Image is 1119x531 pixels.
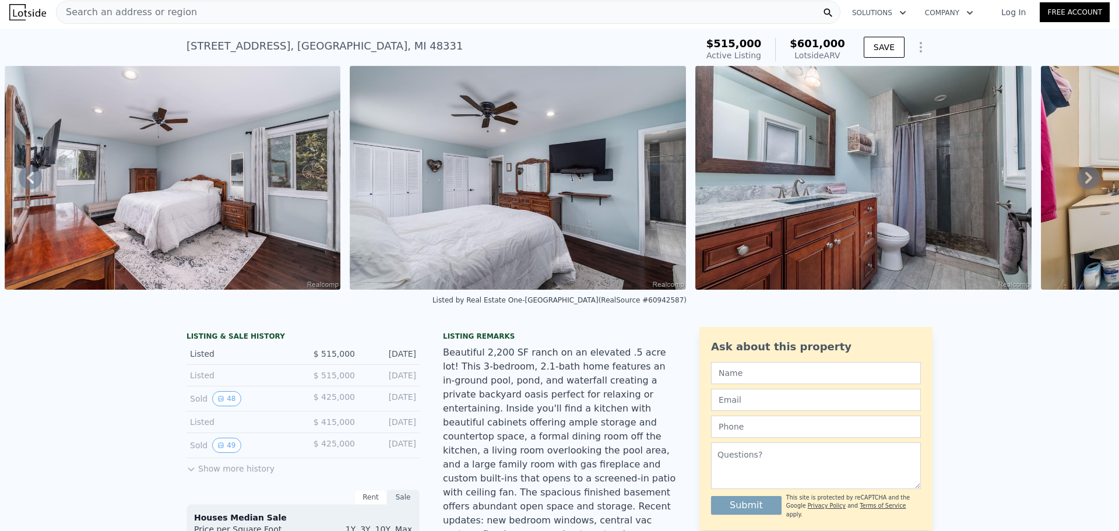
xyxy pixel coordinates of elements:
div: Lotside ARV [790,50,845,61]
button: Show more history [186,458,275,474]
input: Phone [711,416,921,438]
img: Sale: 169883807 Parcel: 60089876 [5,66,341,290]
input: Name [711,362,921,384]
div: Houses Median Sale [194,512,412,523]
div: Rent [354,490,387,505]
div: Listed by Real Estate One-[GEOGRAPHIC_DATA] (RealSource #60942587) [432,296,687,304]
div: [DATE] [364,348,416,360]
a: Free Account [1040,2,1110,22]
button: View historical data [212,391,241,406]
input: Email [711,389,921,411]
div: Sale [387,490,420,505]
div: This site is protected by reCAPTCHA and the Google and apply. [786,494,921,519]
span: $ 425,000 [314,439,355,448]
div: Sold [190,438,294,453]
img: Sale: 169883807 Parcel: 60089876 [350,66,686,290]
div: Listed [190,370,294,381]
a: Privacy Policy [808,502,846,509]
button: SAVE [864,37,905,58]
span: $ 515,000 [314,371,355,380]
span: $515,000 [706,37,762,50]
div: [DATE] [364,391,416,406]
div: Listed [190,416,294,428]
div: Ask about this property [711,339,921,355]
button: Show Options [909,36,932,59]
a: Log In [987,6,1040,18]
span: $ 415,000 [314,417,355,427]
button: Submit [711,496,782,515]
div: Listed [190,348,294,360]
div: Sold [190,391,294,406]
div: [STREET_ADDRESS] , [GEOGRAPHIC_DATA] , MI 48331 [186,38,463,54]
div: Listing remarks [443,332,676,341]
button: Solutions [843,2,916,23]
span: $ 425,000 [314,392,355,402]
div: LISTING & SALE HISTORY [186,332,420,343]
img: Lotside [9,4,46,20]
span: $601,000 [790,37,845,50]
div: [DATE] [364,438,416,453]
button: Company [916,2,983,23]
a: Terms of Service [860,502,906,509]
div: [DATE] [364,370,416,381]
span: $ 515,000 [314,349,355,358]
button: View historical data [212,438,241,453]
img: Sale: 169883807 Parcel: 60089876 [695,66,1032,290]
div: [DATE] [364,416,416,428]
span: Active Listing [706,51,761,60]
span: Search an address or region [57,5,197,19]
